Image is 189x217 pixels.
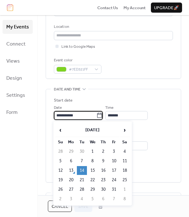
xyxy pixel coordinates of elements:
[123,5,146,11] span: My Account
[77,138,87,146] th: Tu
[105,105,113,111] span: Time
[98,147,108,156] td: 2
[77,185,87,194] td: 28
[3,71,33,85] a: Design
[154,5,179,11] span: Upgrade 🚀
[54,86,81,93] span: Date and time
[109,157,119,165] td: 10
[98,138,108,146] th: Th
[6,108,18,118] span: Form
[54,57,100,64] div: Event color
[98,166,108,175] td: 16
[109,166,119,175] td: 17
[88,176,98,184] td: 22
[6,56,20,66] span: Views
[88,147,98,156] td: 1
[88,195,98,203] td: 5
[77,176,87,184] td: 21
[120,185,130,194] td: 1
[109,138,119,146] th: Fr
[120,195,130,203] td: 8
[3,88,33,102] a: Settings
[55,176,66,184] td: 19
[120,176,130,184] td: 25
[77,147,87,156] td: 30
[55,157,66,165] td: 5
[61,44,95,50] span: Link to Google Maps
[66,166,76,175] td: 13
[109,147,119,156] td: 3
[151,3,182,13] button: Upgrade🚀
[88,185,98,194] td: 29
[7,4,13,11] img: logo
[97,4,118,11] a: Contact Us
[120,138,130,146] th: Sa
[66,176,76,184] td: 20
[98,157,108,165] td: 9
[109,185,119,194] td: 31
[98,185,108,194] td: 30
[97,5,118,11] span: Contact Us
[55,138,66,146] th: Su
[6,90,25,101] span: Settings
[55,166,66,175] td: 12
[3,37,33,51] a: Connect
[109,176,119,184] td: 24
[88,157,98,165] td: 8
[54,97,72,103] div: Start date
[48,201,72,212] button: Cancel
[109,195,119,203] td: 7
[52,203,68,210] span: Cancel
[6,22,29,32] span: My Events
[98,195,108,203] td: 6
[66,147,76,156] td: 29
[98,176,108,184] td: 23
[66,138,76,146] th: Mo
[6,73,22,84] span: Design
[120,147,130,156] td: 4
[123,4,146,11] a: My Account
[66,123,119,137] th: [DATE]
[88,138,98,146] th: We
[54,105,62,111] span: Date
[66,195,76,203] td: 3
[88,166,98,175] td: 15
[66,185,76,194] td: 27
[77,166,87,175] td: 14
[77,157,87,165] td: 7
[55,185,66,194] td: 26
[77,195,87,203] td: 4
[120,157,130,165] td: 11
[69,66,91,73] span: #7ED321FF
[120,166,130,175] td: 18
[56,124,65,136] span: ‹
[120,124,129,136] span: ›
[55,147,66,156] td: 28
[3,20,33,34] a: My Events
[3,105,33,119] a: Form
[3,54,33,68] a: Views
[55,195,66,203] td: 2
[6,39,26,49] span: Connect
[54,24,172,30] div: Location
[66,157,76,165] td: 6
